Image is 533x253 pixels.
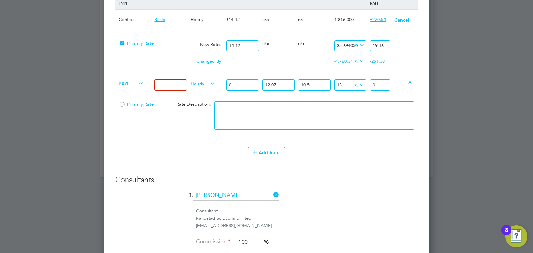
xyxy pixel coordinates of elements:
[248,147,285,158] button: Add Rate
[117,10,153,30] div: Contract
[196,222,418,229] div: [EMAIL_ADDRESS][DOMAIN_NAME]
[351,81,365,88] span: %
[351,41,365,49] span: %
[119,40,154,46] span: Primary Rate
[262,40,269,46] span: n/a
[298,40,305,46] span: n/a
[334,58,353,64] span: -1,780.31
[189,10,225,30] div: Hourly
[115,190,418,208] li: 1.
[115,175,418,185] h3: Consultants
[394,17,409,24] button: Cancel
[119,101,154,107] span: Primary Rate
[351,57,365,64] span: %
[505,225,527,247] button: Open Resource Center, 8 new notifications
[505,230,508,239] div: 8
[189,38,225,51] div: New Rates:
[370,17,386,23] span: £270.54
[117,55,225,68] div: Changed By:
[196,215,418,222] div: Randstad Solutions Limited
[225,10,260,30] div: £14.12
[196,208,418,215] div: Consultant
[119,79,144,87] span: PAYE
[262,17,269,23] span: n/a
[298,17,305,23] span: n/a
[370,58,385,64] span: -251.38
[176,101,211,107] span: Rate Description:
[191,79,215,87] span: Hourly
[196,238,230,245] label: Commission
[334,17,355,23] span: 1,816.00%
[264,238,269,245] span: %
[193,190,279,201] input: Search for...
[154,17,165,23] span: Basic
